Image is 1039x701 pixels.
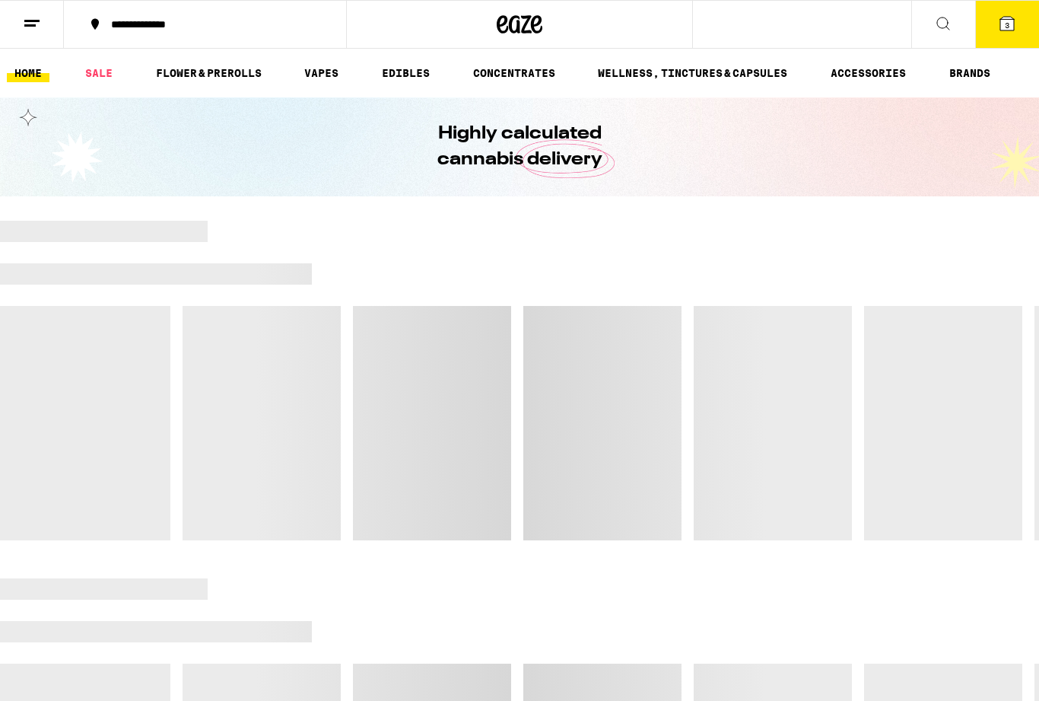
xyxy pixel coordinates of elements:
[823,64,913,82] a: ACCESSORIES
[78,64,120,82] a: SALE
[148,64,269,82] a: FLOWER & PREROLLS
[394,121,645,173] h1: Highly calculated cannabis delivery
[465,64,563,82] a: CONCENTRATES
[1005,21,1009,30] span: 3
[942,64,998,82] a: BRANDS
[7,64,49,82] a: HOME
[590,64,795,82] a: WELLNESS, TINCTURES & CAPSULES
[297,64,346,82] a: VAPES
[975,1,1039,48] button: 3
[374,64,437,82] a: EDIBLES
